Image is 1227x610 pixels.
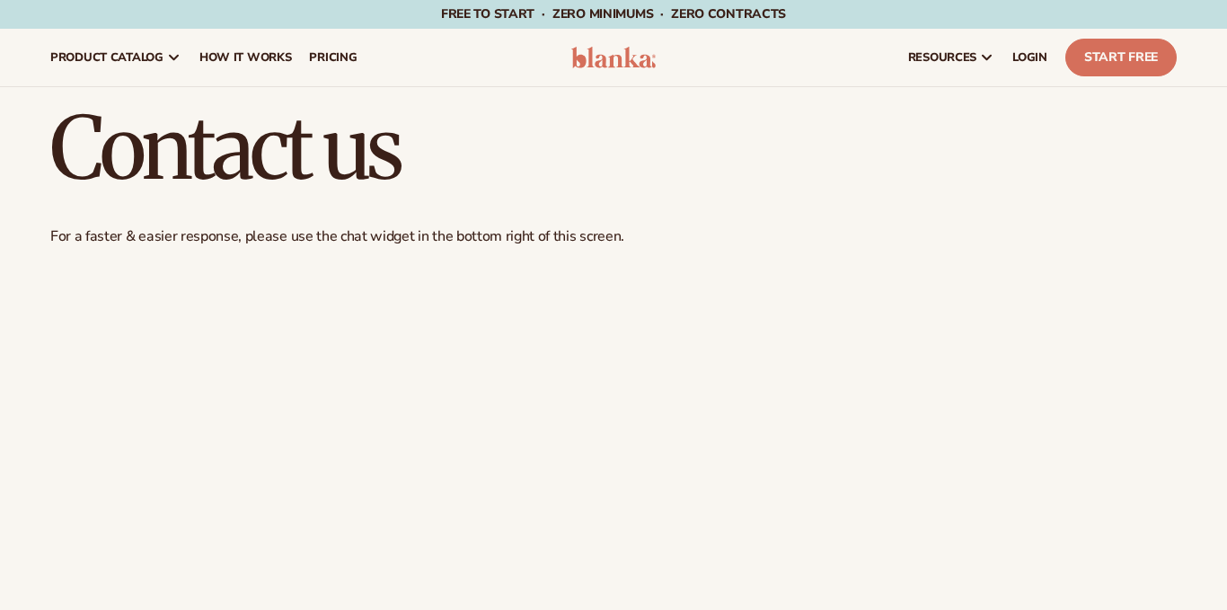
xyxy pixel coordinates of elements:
[300,29,366,86] a: pricing
[50,50,163,65] span: product catalog
[1012,50,1047,65] span: LOGIN
[441,5,786,22] span: Free to start · ZERO minimums · ZERO contracts
[571,47,656,68] img: logo
[1003,29,1056,86] a: LOGIN
[50,227,1177,246] p: For a faster & easier response, please use the chat widget in the bottom right of this screen.
[50,105,1177,191] h1: Contact us
[190,29,301,86] a: How It Works
[1065,39,1177,76] a: Start Free
[309,50,357,65] span: pricing
[899,29,1003,86] a: resources
[41,29,190,86] a: product catalog
[908,50,976,65] span: resources
[199,50,292,65] span: How It Works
